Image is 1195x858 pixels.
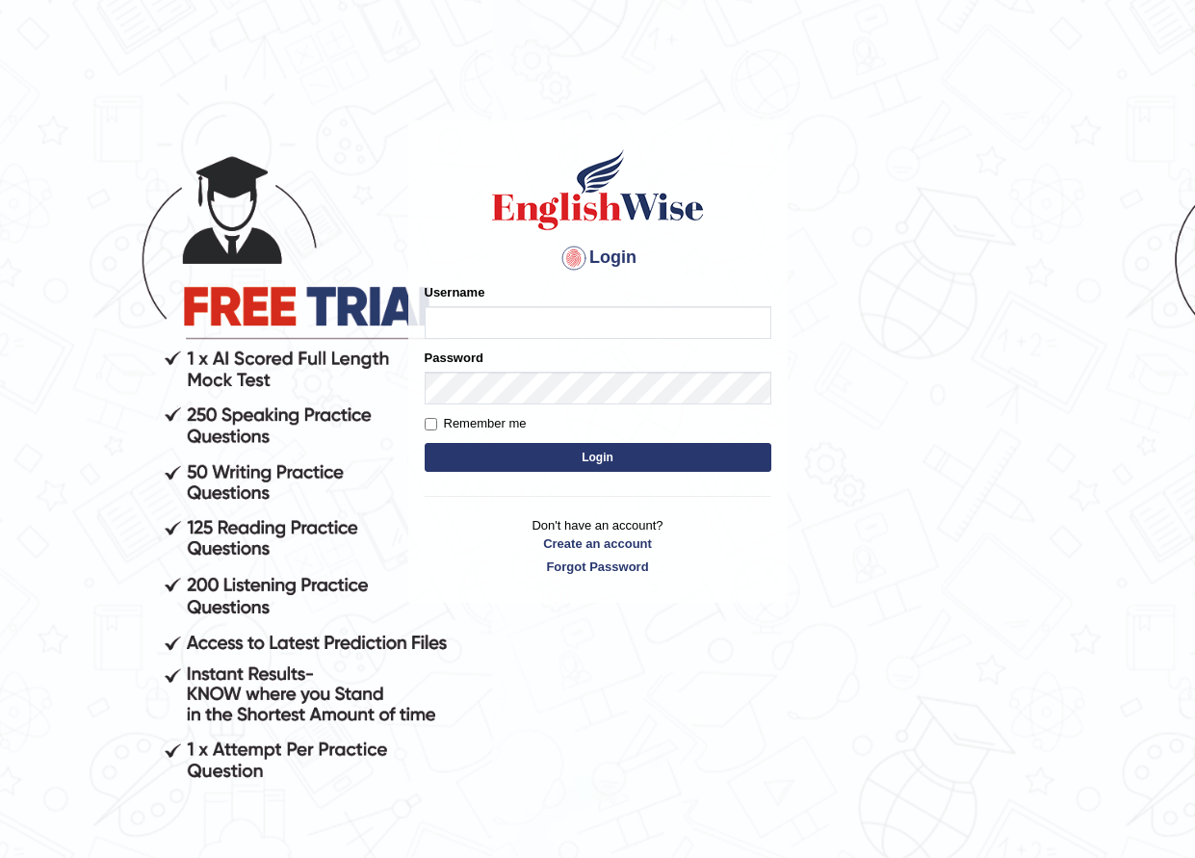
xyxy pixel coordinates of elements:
button: Login [425,443,771,472]
input: Remember me [425,418,437,430]
h4: Login [425,243,771,273]
a: Create an account [425,534,771,553]
p: Don't have an account? [425,516,771,576]
label: Remember me [425,414,527,433]
label: Password [425,349,483,367]
label: Username [425,283,485,301]
img: Logo of English Wise sign in for intelligent practice with AI [488,146,708,233]
a: Forgot Password [425,558,771,576]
